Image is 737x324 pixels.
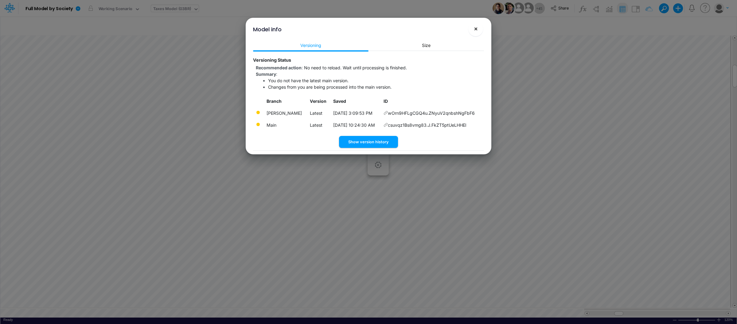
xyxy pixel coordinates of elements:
span: Copy hyperlink to this version of the model [384,110,388,116]
td: Model version currently loaded [264,107,307,119]
span: Copy hyperlink to this version of the model [384,122,388,128]
td: Local date/time when this version was saved [331,107,381,119]
strong: Summary [256,71,276,77]
span: wOrn9HFLgCGQ4u.ZNyuV2qnbshNgFbF6 [388,110,475,116]
strong: Versioning Status [253,57,291,63]
td: csuvqz1Bs8vmg83.J.FkZT5ptUeLHHEl [381,119,484,131]
td: Latest merged version [264,119,307,131]
div: Model info [253,25,282,33]
td: Latest [307,119,330,131]
span: You do not have the latest main version. [268,78,349,83]
strong: Recommended action [256,65,302,70]
div: The changes in this model version are currently being processed [256,110,260,115]
th: Local date/time when this version was saved [331,95,381,107]
div: : [256,71,484,77]
td: Latest [307,107,330,119]
th: ID [381,95,484,107]
span: Changes from you are being processed into the main version. [268,84,392,90]
span: No need to reload. Wait until processing is finished. [304,65,407,70]
a: Size [368,40,484,51]
div: There are pending changes currently being processed [256,122,260,127]
span: : [256,65,407,70]
span: × [474,25,478,32]
a: Versioning [253,40,368,51]
th: Version [307,95,330,107]
button: Close [468,21,483,36]
button: Show version history [339,136,398,148]
th: Branch [264,95,307,107]
td: Local date/time when this version was saved [331,119,381,131]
